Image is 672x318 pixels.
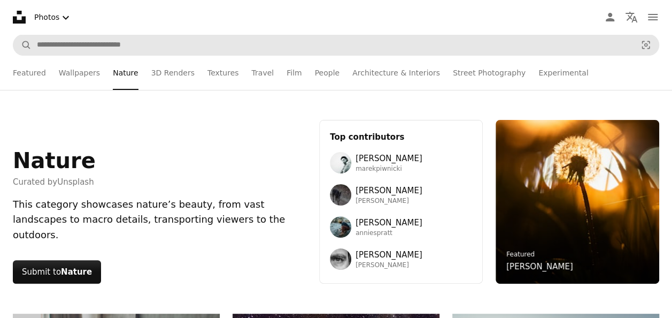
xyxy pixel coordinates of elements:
[13,56,46,90] a: Featured
[330,216,472,238] a: Avatar of user Annie Spratt[PERSON_NAME]anniespratt
[287,56,302,90] a: Film
[538,56,588,90] a: Experimental
[151,56,195,90] a: 3D Renders
[330,216,351,238] img: Avatar of user Annie Spratt
[251,56,274,90] a: Travel
[207,56,239,90] a: Textures
[356,165,422,173] span: marekpiwnicki
[356,152,422,165] span: [PERSON_NAME]
[633,35,659,55] button: Visual search
[330,184,472,206] a: Avatar of user Wolfgang Hasselmann[PERSON_NAME][PERSON_NAME]
[453,56,526,90] a: Street Photography
[356,261,422,270] span: [PERSON_NAME]
[30,6,76,28] button: Select asset type
[599,6,621,28] a: Log in / Sign up
[506,251,535,258] a: Featured
[356,197,422,206] span: [PERSON_NAME]
[356,216,422,229] span: [PERSON_NAME]
[13,148,96,173] h1: Nature
[13,11,26,24] a: Home — Unsplash
[356,184,422,197] span: [PERSON_NAME]
[13,35,32,55] button: Search Unsplash
[13,260,101,284] button: Submit toNature
[61,267,92,277] strong: Nature
[356,248,422,261] span: [PERSON_NAME]
[330,248,472,270] a: Avatar of user Francesco Ungaro[PERSON_NAME][PERSON_NAME]
[330,248,351,270] img: Avatar of user Francesco Ungaro
[352,56,440,90] a: Architecture & Interiors
[330,184,351,206] img: Avatar of user Wolfgang Hasselmann
[13,176,96,188] span: Curated by
[57,177,94,187] a: Unsplash
[356,229,422,238] span: anniespratt
[59,56,100,90] a: Wallpapers
[621,6,642,28] button: Language
[13,197,306,243] div: This category showcases nature’s beauty, from vast landscapes to macro details, transporting view...
[642,6,663,28] button: Menu
[315,56,340,90] a: People
[13,34,659,56] form: Find visuals sitewide
[330,131,472,143] h3: Top contributors
[330,152,351,173] img: Avatar of user Marek Piwnicki
[330,152,472,173] a: Avatar of user Marek Piwnicki[PERSON_NAME]marekpiwnicki
[506,260,573,273] a: [PERSON_NAME]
